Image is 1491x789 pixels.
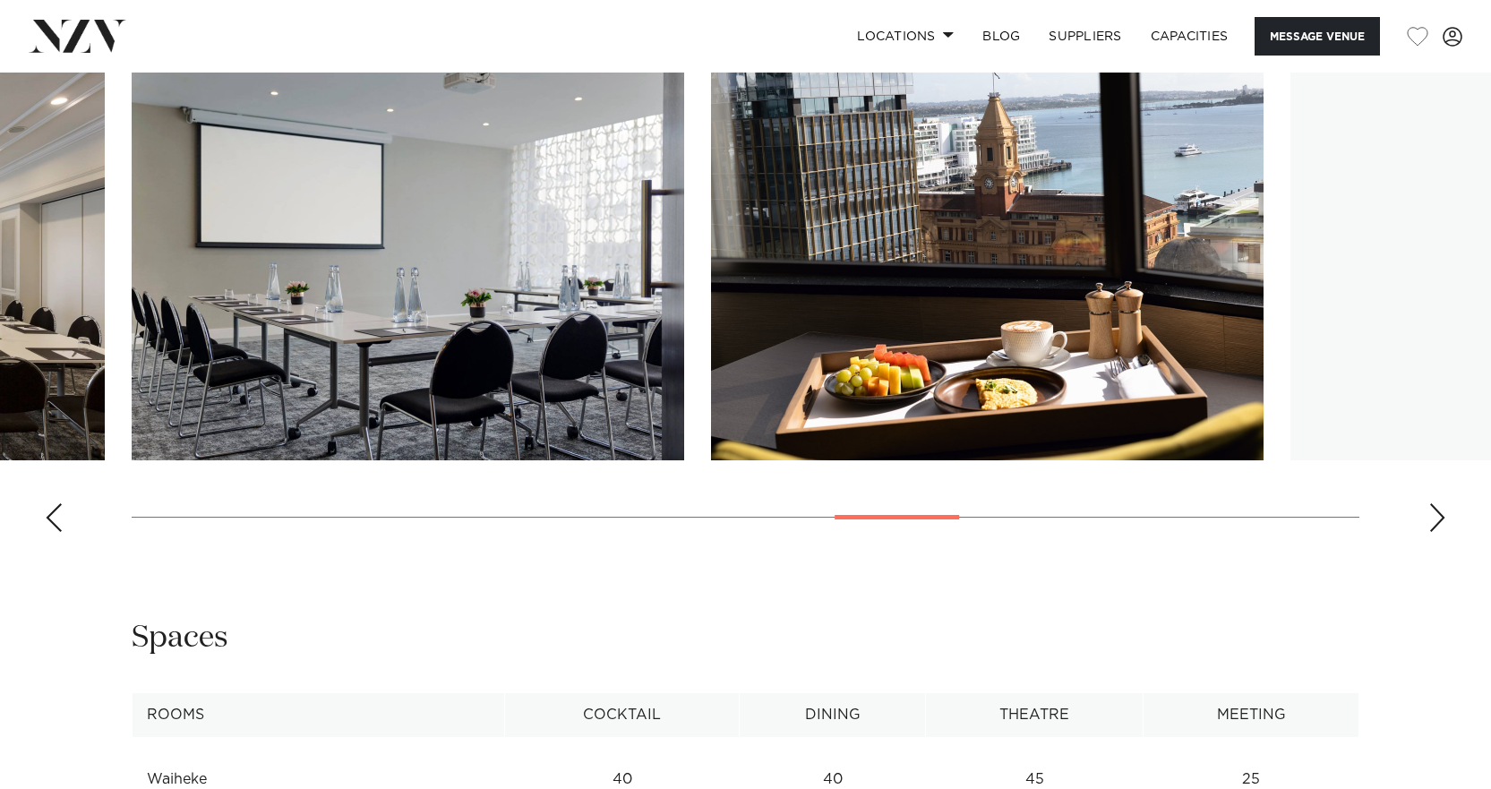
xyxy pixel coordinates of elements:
[968,17,1034,56] a: BLOG
[1255,17,1380,56] button: Message Venue
[1034,17,1135,56] a: SUPPLIERS
[711,55,1264,460] swiper-slide: 14 / 21
[740,693,926,737] th: Dining
[843,17,968,56] a: Locations
[132,618,228,658] h2: Spaces
[926,693,1144,737] th: Theatre
[133,693,505,737] th: Rooms
[504,693,740,737] th: Cocktail
[1144,693,1359,737] th: Meeting
[1136,17,1243,56] a: Capacities
[29,20,126,52] img: nzv-logo.png
[132,55,684,460] swiper-slide: 13 / 21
